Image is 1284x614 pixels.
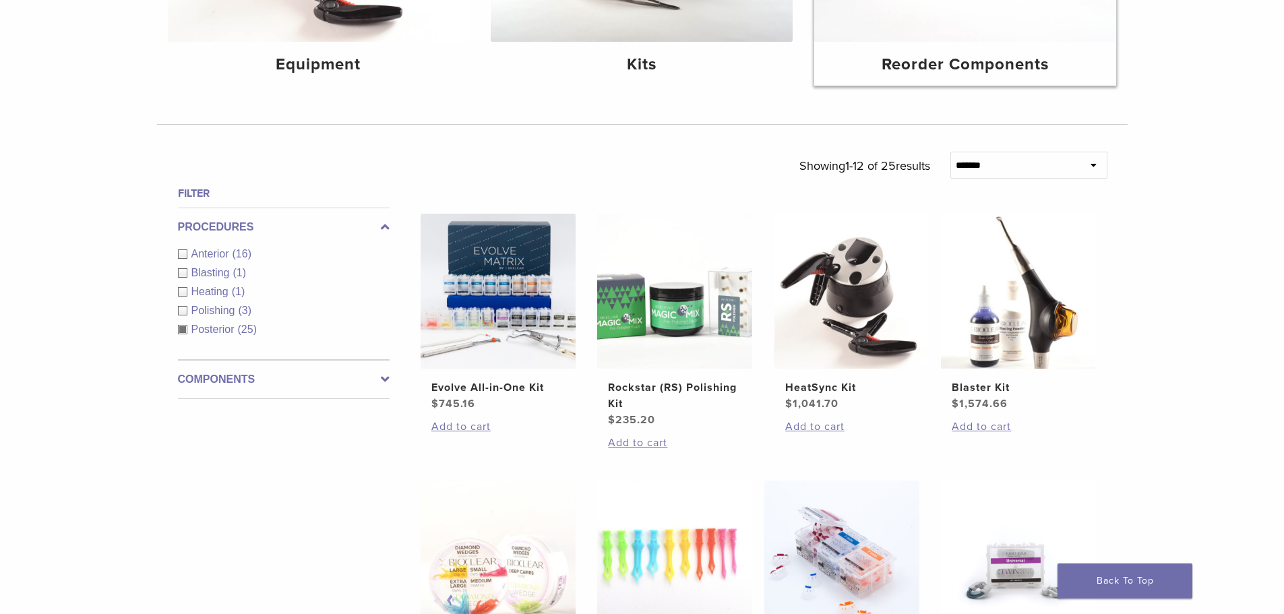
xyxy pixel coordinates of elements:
h4: Equipment [179,53,459,77]
img: HeatSync Kit [774,214,929,369]
h2: HeatSync Kit [785,379,919,396]
h4: Kits [501,53,782,77]
img: Blaster Kit [941,214,1096,369]
h2: Rockstar (RS) Polishing Kit [608,379,741,412]
img: Evolve All-in-One Kit [421,214,576,369]
span: 1-12 of 25 [845,158,896,173]
bdi: 1,041.70 [785,397,838,410]
bdi: 745.16 [431,397,475,410]
h2: Evolve All-in-One Kit [431,379,565,396]
span: Blasting [191,267,233,278]
h4: Filter [178,185,390,202]
a: Add to cart: “HeatSync Kit” [785,419,919,435]
a: Add to cart: “Rockstar (RS) Polishing Kit” [608,435,741,451]
a: Back To Top [1058,563,1192,598]
bdi: 235.20 [608,413,655,427]
a: Add to cart: “Blaster Kit” [952,419,1085,435]
h2: Blaster Kit [952,379,1085,396]
img: Rockstar (RS) Polishing Kit [597,214,752,369]
span: (25) [238,324,257,335]
span: $ [608,413,615,427]
span: Heating [191,286,232,297]
span: Polishing [191,305,239,316]
span: $ [785,397,793,410]
span: Anterior [191,248,233,259]
span: Posterior [191,324,238,335]
a: HeatSync KitHeatSync Kit $1,041.70 [774,214,931,412]
h4: Reorder Components [825,53,1105,77]
p: Showing results [799,152,930,180]
label: Components [178,371,390,388]
span: $ [952,397,959,410]
span: (16) [233,248,251,259]
a: Rockstar (RS) Polishing KitRockstar (RS) Polishing Kit $235.20 [597,214,754,428]
a: Blaster KitBlaster Kit $1,574.66 [940,214,1097,412]
span: $ [431,397,439,410]
span: (1) [232,286,245,297]
span: (3) [238,305,251,316]
a: Evolve All-in-One KitEvolve All-in-One Kit $745.16 [420,214,577,412]
label: Procedures [178,219,390,235]
span: (1) [233,267,246,278]
bdi: 1,574.66 [952,397,1008,410]
a: Add to cart: “Evolve All-in-One Kit” [431,419,565,435]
